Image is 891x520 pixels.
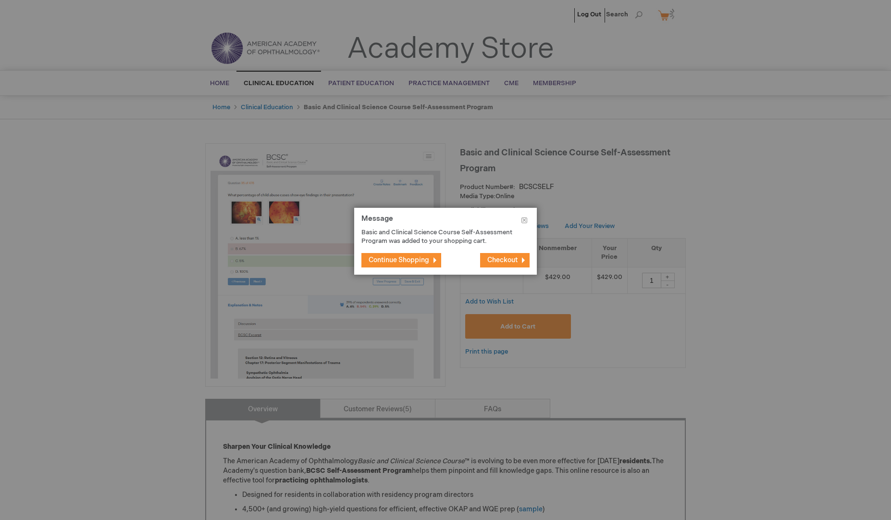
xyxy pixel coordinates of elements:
[480,253,530,267] button: Checkout
[361,253,441,267] button: Continue Shopping
[369,256,429,264] span: Continue Shopping
[487,256,518,264] span: Checkout
[361,228,515,246] p: Basic and Clinical Science Course Self-Assessment Program was added to your shopping cart.
[361,215,530,228] h1: Message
